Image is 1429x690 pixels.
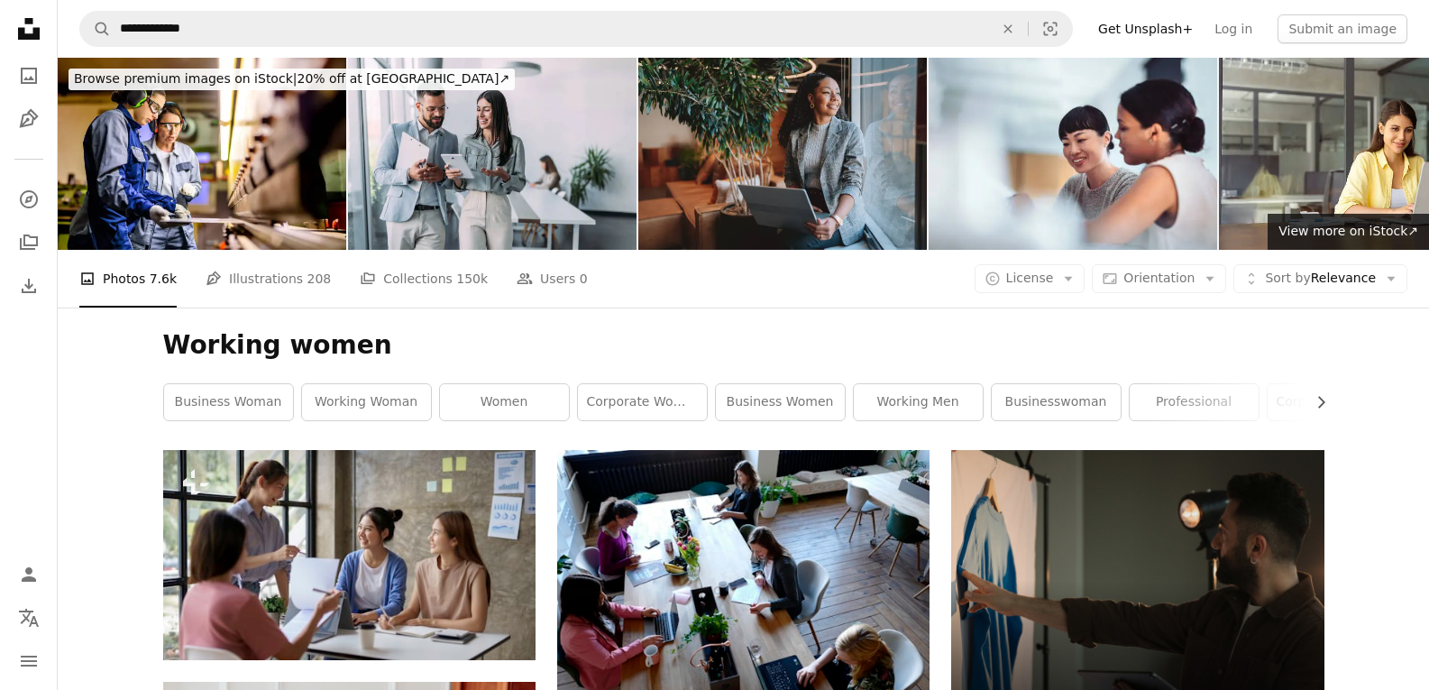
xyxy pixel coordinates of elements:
[11,101,47,137] a: Illustrations
[11,557,47,593] a: Log in / Sign up
[854,384,983,420] a: working men
[11,600,47,636] button: Language
[74,71,297,86] span: Browse premium images on iStock |
[164,384,293,420] a: business woman
[1278,14,1407,43] button: Submit an image
[638,58,927,250] img: Business woman using laptop
[163,547,536,563] a: Creative young Asian business woman meeting to plan events. Take note of the job description to m...
[74,71,509,86] span: 20% off at [GEOGRAPHIC_DATA] ↗
[578,384,707,420] a: corporate woman
[206,250,331,308] a: Illustrations 208
[80,12,111,46] button: Search Unsplash
[11,181,47,217] a: Explore
[163,329,1324,362] h1: Working women
[1278,224,1418,238] span: View more on iStock ↗
[716,384,845,420] a: business women
[58,58,346,250] img: Skilled Female Workers Operating Press Brake in Industrial Setting
[929,58,1217,250] img: Two Women Collaborating In A Modern Office Environment
[1092,264,1226,293] button: Orientation
[11,643,47,679] button: Menu
[992,384,1121,420] a: businesswoman
[1305,384,1324,420] button: scroll list to the right
[1204,14,1263,43] a: Log in
[456,269,488,289] span: 150k
[1265,270,1376,288] span: Relevance
[163,450,536,659] img: Creative young Asian business woman meeting to plan events. Take note of the job description to m...
[1130,384,1259,420] a: professional
[1268,384,1397,420] a: corporate women
[440,384,569,420] a: women
[988,12,1028,46] button: Clear
[1087,14,1204,43] a: Get Unsplash+
[580,269,588,289] span: 0
[557,566,930,582] a: a group of people sitting around a wooden table
[360,250,488,308] a: Collections 150k
[58,58,526,101] a: Browse premium images on iStock|20% off at [GEOGRAPHIC_DATA]↗
[11,58,47,94] a: Photos
[1029,12,1072,46] button: Visual search
[79,11,1073,47] form: Find visuals sitewide
[1268,214,1429,250] a: View more on iStock↗
[348,58,637,250] img: Making decision on the move.
[11,268,47,304] a: Download History
[1123,271,1195,285] span: Orientation
[517,250,588,308] a: Users 0
[11,225,47,261] a: Collections
[307,269,332,289] span: 208
[1265,271,1310,285] span: Sort by
[302,384,431,420] a: working woman
[1233,264,1407,293] button: Sort byRelevance
[975,264,1085,293] button: License
[1006,271,1054,285] span: License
